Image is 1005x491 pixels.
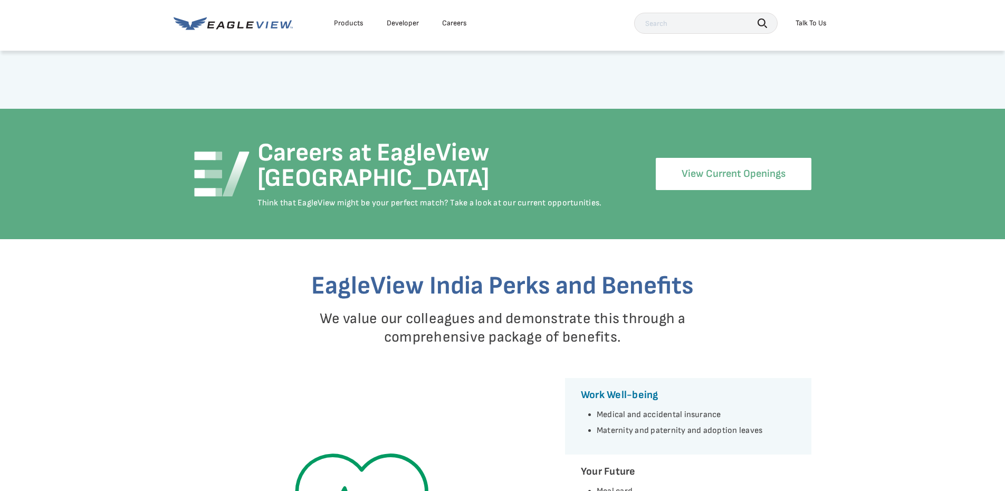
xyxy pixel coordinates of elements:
li: Maternity and paternity and adoption leaves [597,426,796,436]
a: View Current Openings [656,158,811,190]
div: Talk To Us [796,18,827,28]
h3: EagleView India Perks and Benefits [194,271,811,301]
div: Careers [442,18,467,28]
img: logo-mark-white.svg [194,152,250,197]
h3: Careers at EagleView [GEOGRAPHIC_DATA] [257,140,637,191]
input: Search [634,13,778,34]
p: Your Future [581,465,796,478]
a: Developer [387,18,419,28]
p: Think that EagleView might be your perfect match? Take a look at our current opportunities. [257,199,637,207]
p: We value our colleagues and demonstrate this through a comprehensive package of benefits. [305,309,701,346]
p: Work Well-being [581,389,796,402]
li: Medical and accidental insurance [597,410,796,420]
div: Products [334,18,363,28]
